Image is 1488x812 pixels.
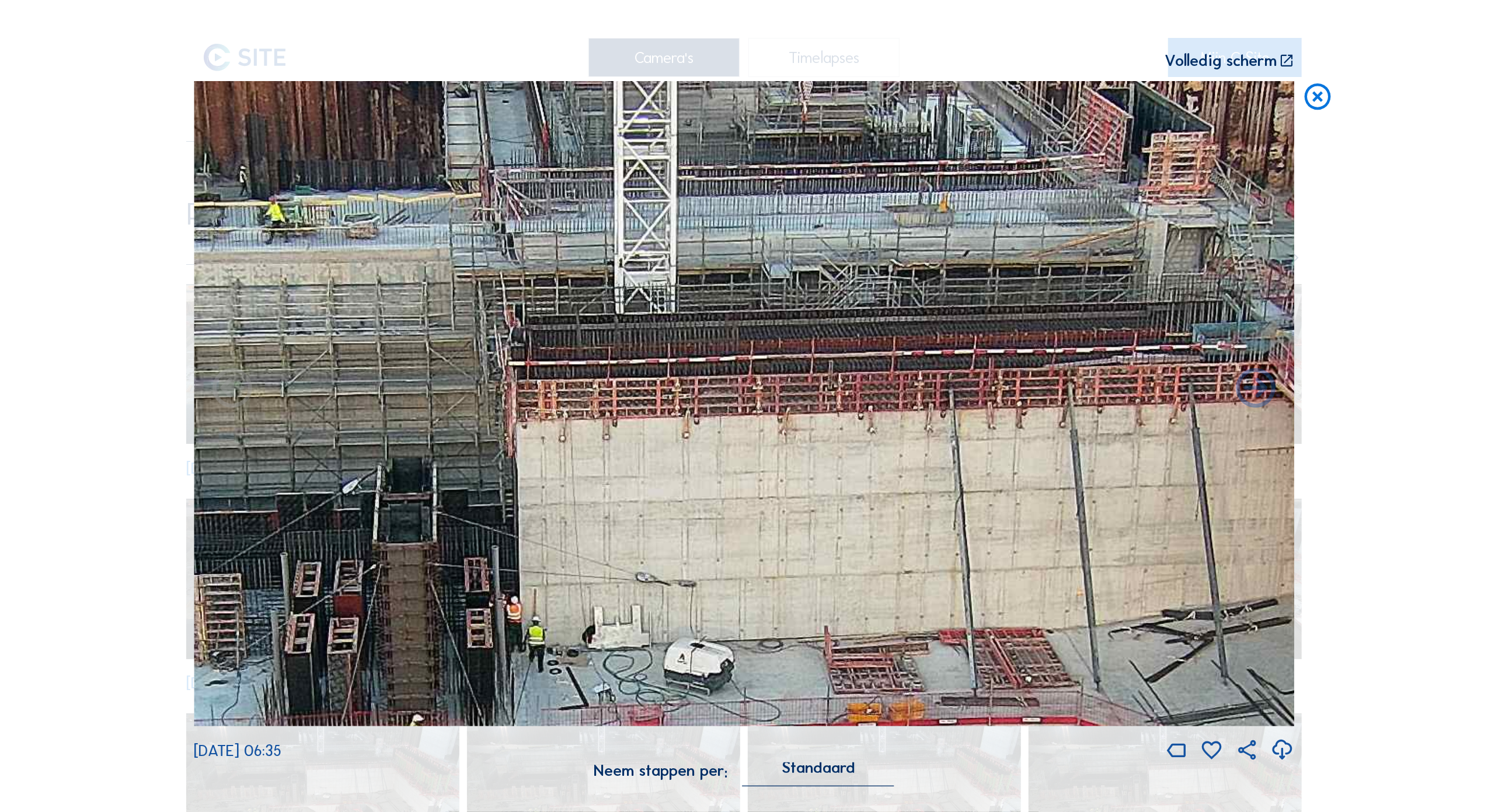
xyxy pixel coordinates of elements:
div: Neem stappen per: [594,762,727,778]
div: Standaard [782,762,855,773]
img: Image [194,81,1294,726]
div: Standaard [743,762,894,786]
i: Back [1232,366,1279,413]
div: Volledig scherm [1165,52,1277,69]
span: [DATE] 06:35 [194,741,281,760]
i: Forward [208,366,256,413]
